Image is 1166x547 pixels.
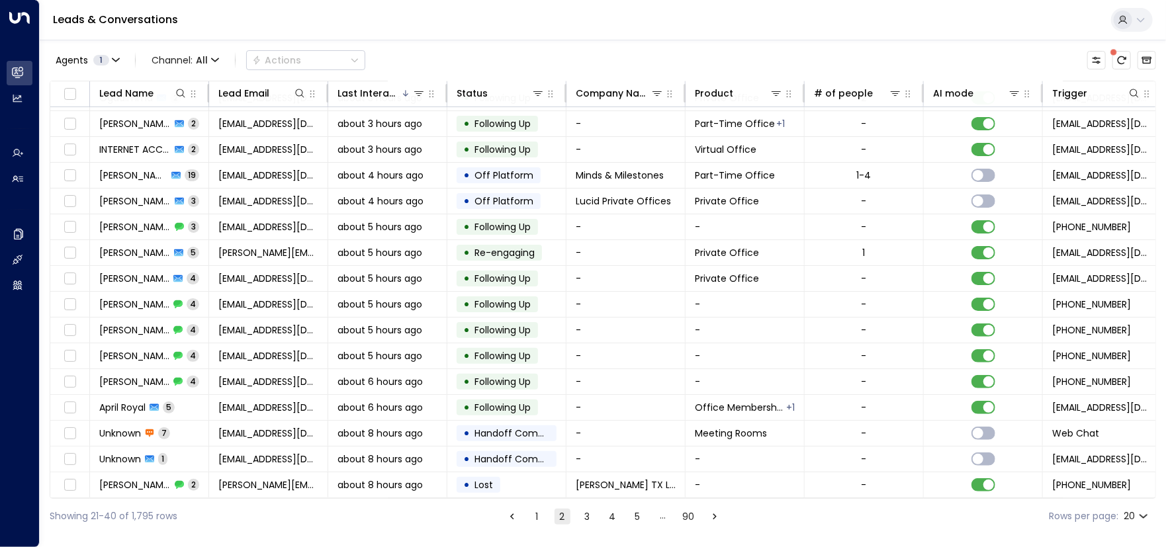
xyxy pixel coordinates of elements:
[185,169,199,181] span: 19
[862,272,867,285] div: -
[786,401,795,414] div: Private Office
[62,219,78,235] span: Toggle select row
[187,247,199,258] span: 5
[474,323,531,337] span: Following Up
[218,85,269,101] div: Lead Email
[337,169,424,182] span: about 4 hours ago
[686,343,805,368] td: -
[99,375,169,388] span: Chandler
[463,241,470,264] div: •
[474,349,531,362] span: Following Up
[188,195,199,206] span: 3
[218,220,318,233] span: cebarrazatr@gmail.com
[529,509,545,525] button: Go to page 1
[1052,272,1153,285] span: lucid_tours@lucidprivateoffices.com
[695,85,733,101] div: Product
[680,509,697,525] button: Go to page 90
[188,221,199,232] span: 3
[158,453,167,464] span: 1
[504,509,520,525] button: Go to previous page
[463,138,470,161] div: •
[337,478,423,491] span: about 8 hours ago
[62,451,78,468] span: Toggle select row
[218,323,318,337] span: chasitynicolee1998@icloud.com
[1052,85,1087,101] div: Trigger
[337,401,423,414] span: about 6 hours ago
[566,446,686,472] td: -
[62,245,78,261] span: Toggle select row
[99,478,171,491] span: Russ
[1052,194,1153,208] span: cbascom@lucidprivateoffices.com
[463,112,470,135] div: •
[1052,452,1153,466] span: klaubert6+cctest@gmail.com
[62,167,78,184] span: Toggle select row
[695,272,759,285] span: Private Office
[188,118,199,129] span: 2
[50,51,124,69] button: Agents1
[463,319,470,341] div: •
[686,292,805,317] td: -
[695,401,785,414] span: Office Membership
[99,85,187,101] div: Lead Name
[566,266,686,291] td: -
[218,298,318,311] span: lindseyphiggins@gmail.com
[1052,427,1099,440] span: Web Chat
[56,56,88,65] span: Agents
[576,478,676,491] span: Lambert TX Law
[566,111,686,136] td: -
[605,509,621,525] button: Go to page 4
[337,349,422,362] span: about 5 hours ago
[62,142,78,158] span: Toggle select row
[862,298,867,311] div: -
[158,427,170,439] span: 7
[474,220,531,233] span: Following Up
[99,194,171,208] span: Chelsea Bascom
[655,509,671,525] div: …
[246,50,365,70] button: Actions
[862,117,867,130] div: -
[218,349,318,362] span: timothygrader12@outlook.com
[99,323,169,337] span: Chas
[218,246,318,259] span: kevin@kevdub.org
[862,349,867,362] div: -
[862,427,867,440] div: -
[62,348,78,364] span: Toggle select row
[99,349,169,362] span: Timothy
[337,246,422,259] span: about 5 hours ago
[862,220,867,233] div: -
[463,164,470,187] div: •
[457,85,488,101] div: Status
[686,317,805,343] td: -
[337,272,422,285] span: about 5 hours ago
[463,345,470,367] div: •
[474,478,493,491] span: Lost
[474,194,533,208] span: Off Platform
[188,479,199,490] span: 2
[62,193,78,210] span: Toggle select row
[695,427,767,440] span: Meeting Rooms
[1124,507,1151,526] div: 20
[857,169,872,182] div: 1-4
[187,273,199,284] span: 4
[474,452,568,466] span: Handoff Completed
[777,117,785,130] div: Private Office
[99,427,141,440] span: Unknown
[99,452,141,466] span: Unknown
[457,85,545,101] div: Status
[93,55,109,65] span: 1
[1049,509,1118,523] label: Rows per page:
[862,194,867,208] div: -
[337,427,423,440] span: about 8 hours ago
[474,375,531,388] span: Following Up
[1052,323,1131,337] span: +14695042401
[187,350,199,361] span: 4
[50,509,177,523] div: Showing 21-40 of 1,795 rows
[337,375,423,388] span: about 6 hours ago
[576,194,671,208] span: Lucid Private Offices
[862,323,867,337] div: -
[862,375,867,388] div: -
[99,117,171,130] span: Aisha Gigani
[566,317,686,343] td: -
[566,137,686,162] td: -
[463,396,470,419] div: •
